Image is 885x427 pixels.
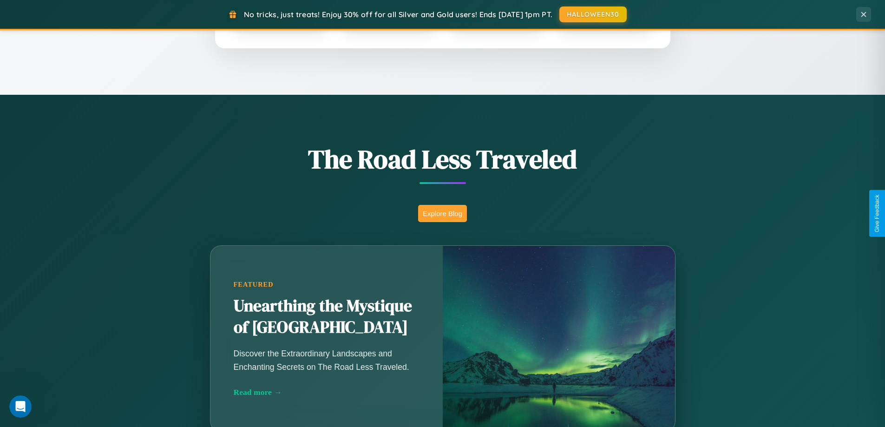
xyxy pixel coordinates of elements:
h1: The Road Less Traveled [164,141,721,177]
div: Read more → [234,388,420,397]
button: HALLOWEEN30 [559,7,627,22]
span: No tricks, just treats! Enjoy 30% off for all Silver and Gold users! Ends [DATE] 1pm PT. [244,10,552,19]
button: Explore Blog [418,205,467,222]
iframe: Intercom live chat [9,395,32,418]
div: Featured [234,281,420,289]
h2: Unearthing the Mystique of [GEOGRAPHIC_DATA] [234,296,420,338]
div: Give Feedback [874,195,880,232]
p: Discover the Extraordinary Landscapes and Enchanting Secrets on The Road Less Traveled. [234,347,420,373]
